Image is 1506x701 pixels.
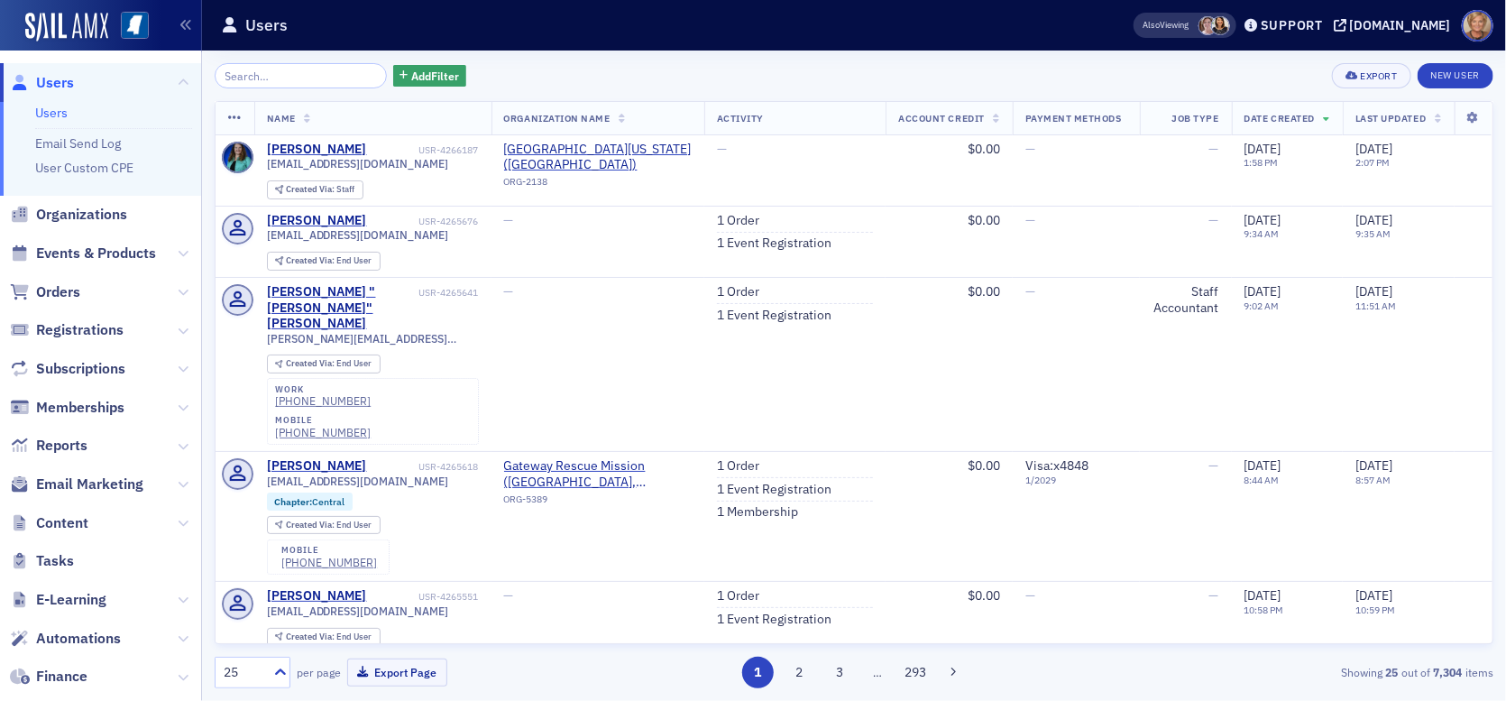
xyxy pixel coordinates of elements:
[36,475,143,494] span: Email Marketing
[286,256,372,266] div: End User
[1244,474,1280,486] time: 8:44 AM
[370,591,478,603] div: USR-4265551
[10,320,124,340] a: Registrations
[1079,664,1493,680] div: Showing out of items
[267,458,367,475] a: [PERSON_NAME]
[1025,457,1088,474] span: Visa : x4848
[1025,475,1127,486] span: 1 / 2029
[275,415,371,426] div: mobile
[36,667,87,687] span: Finance
[286,521,372,530] div: End User
[347,659,447,687] button: Export Page
[10,244,156,263] a: Events & Products
[267,588,367,604] div: [PERSON_NAME]
[717,588,759,604] a: 1 Order
[1025,212,1035,228] span: —
[1355,141,1392,157] span: [DATE]
[1209,141,1219,157] span: —
[267,252,381,271] div: Created Via: End User
[1025,587,1035,604] span: —
[35,135,121,152] a: Email Send Log
[10,629,121,649] a: Automations
[275,394,371,408] a: [PHONE_NUMBER]
[717,612,831,628] a: 1 Event Registration
[10,359,125,379] a: Subscriptions
[267,475,449,488] span: [EMAIL_ADDRESS][DOMAIN_NAME]
[742,657,774,688] button: 1
[10,475,143,494] a: Email Marketing
[267,628,381,647] div: Created Via: End User
[1244,457,1281,474] span: [DATE]
[411,68,459,84] span: Add Filter
[35,105,68,121] a: Users
[393,65,467,88] button: AddFilter
[286,519,336,530] span: Created Via :
[1025,283,1035,300] span: —
[267,284,416,332] a: [PERSON_NAME] "[PERSON_NAME]" [PERSON_NAME]
[267,332,479,346] span: [PERSON_NAME][EMAIL_ADDRESS][DOMAIN_NAME]
[717,504,798,521] a: 1 Membership
[504,176,692,194] div: ORG-2138
[1355,300,1396,312] time: 11:51 AM
[1355,112,1426,125] span: Last Updated
[1355,212,1392,228] span: [DATE]
[717,141,727,157] span: —
[1355,227,1391,240] time: 9:35 AM
[275,426,371,439] a: [PHONE_NUMBER]
[286,183,336,195] span: Created Via :
[504,142,692,173] a: [GEOGRAPHIC_DATA][US_STATE] ([GEOGRAPHIC_DATA])
[36,320,124,340] span: Registrations
[1025,141,1035,157] span: —
[900,657,932,688] button: 293
[1152,284,1219,316] div: Staff Accountant
[1025,112,1122,125] span: Payment Methods
[36,513,88,533] span: Content
[504,112,611,125] span: Organization Name
[968,283,1000,300] span: $0.00
[1244,112,1315,125] span: Date Created
[1430,664,1465,680] strong: 7,304
[10,590,106,610] a: E-Learning
[36,359,125,379] span: Subscriptions
[1209,587,1219,604] span: —
[504,587,514,604] span: —
[286,359,372,369] div: End User
[1361,71,1398,81] div: Export
[717,284,759,300] a: 1 Order
[267,213,367,229] a: [PERSON_NAME]
[1334,19,1457,32] button: [DOMAIN_NAME]
[274,495,312,508] span: Chapter :
[267,157,449,171] span: [EMAIL_ADDRESS][DOMAIN_NAME]
[36,551,74,571] span: Tasks
[267,142,367,158] div: [PERSON_NAME]
[25,13,108,42] a: SailAMX
[370,144,478,156] div: USR-4266187
[1143,19,1189,32] span: Viewing
[286,357,336,369] span: Created Via :
[275,384,371,395] div: work
[245,14,288,36] h1: Users
[370,216,478,227] div: USR-4265676
[1244,283,1281,300] span: [DATE]
[1244,156,1279,169] time: 1:58 PM
[1261,17,1323,33] div: Support
[1209,212,1219,228] span: —
[717,213,759,229] a: 1 Order
[504,212,514,228] span: —
[1244,300,1280,312] time: 9:02 AM
[10,205,127,225] a: Organizations
[968,212,1000,228] span: $0.00
[1211,16,1230,35] span: Noma Burge
[1355,283,1392,300] span: [DATE]
[267,355,381,374] div: Created Via: End User
[36,590,106,610] span: E-Learning
[215,63,387,88] input: Search…
[370,461,478,473] div: USR-4265618
[824,657,856,688] button: 3
[968,457,1000,474] span: $0.00
[1209,457,1219,474] span: —
[286,631,336,642] span: Created Via :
